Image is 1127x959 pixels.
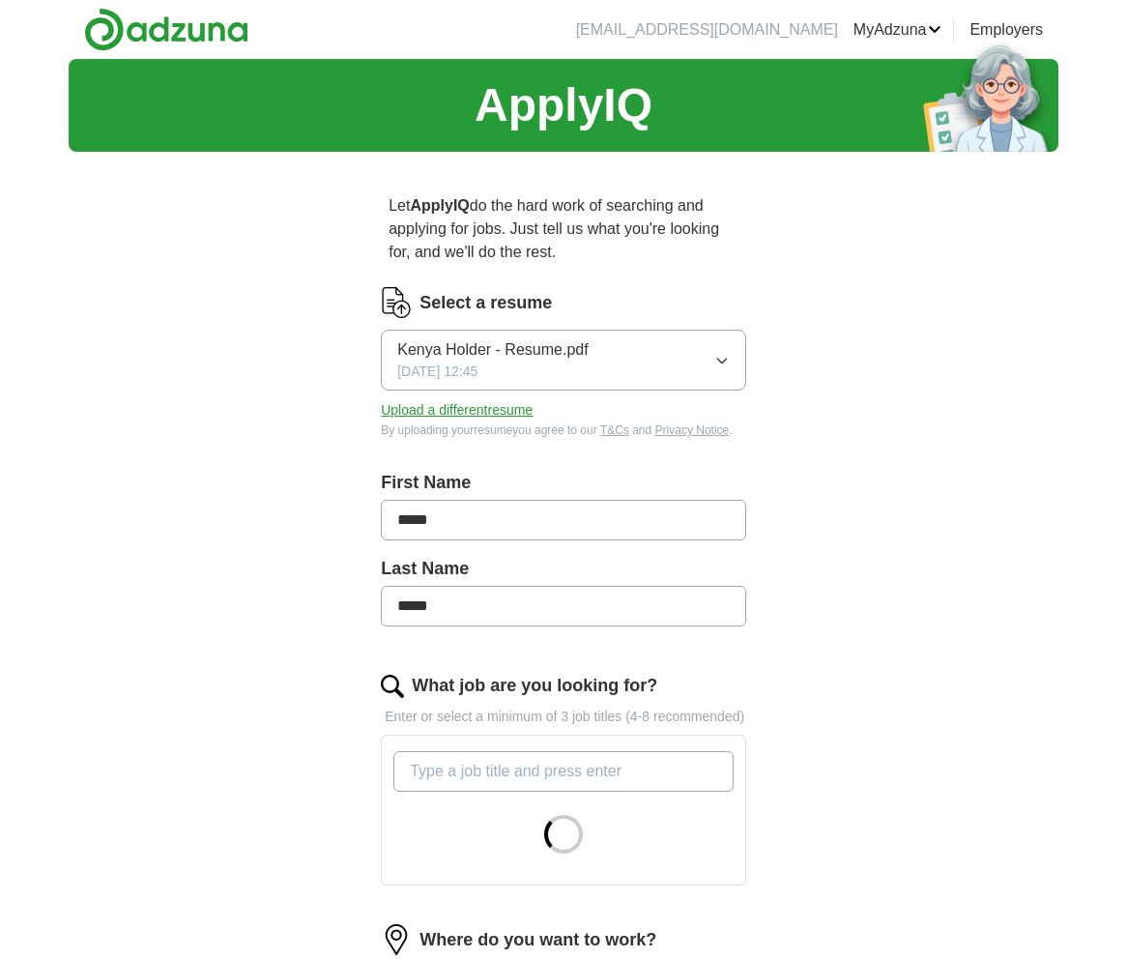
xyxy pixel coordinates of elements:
[381,707,746,727] p: Enter or select a minimum of 3 job titles (4-8 recommended)
[969,18,1043,42] a: Employers
[600,423,629,437] a: T&Cs
[381,675,404,698] img: search.png
[381,470,746,496] label: First Name
[381,287,412,318] img: CV Icon
[381,330,746,391] button: Kenya Holder - Resume.pdf[DATE] 12:45
[419,290,552,316] label: Select a resume
[397,338,588,362] span: Kenya Holder - Resume.pdf
[412,673,657,699] label: What job are you looking for?
[381,421,746,439] div: By uploading your resume you agree to our and .
[419,927,656,953] label: Where do you want to work?
[381,924,412,955] img: location.png
[655,423,730,437] a: Privacy Notice
[381,400,533,421] button: Upload a differentresume
[84,8,248,51] img: Adzuna logo
[397,362,477,382] span: [DATE] 12:45
[410,197,469,214] strong: ApplyIQ
[381,187,746,272] p: Let do the hard work of searching and applying for jobs. Just tell us what you're looking for, an...
[393,751,734,792] input: Type a job title and press enter
[853,18,942,42] a: MyAdzuna
[576,18,838,42] li: [EMAIL_ADDRESS][DOMAIN_NAME]
[381,556,746,582] label: Last Name
[475,71,652,140] h1: ApplyIQ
